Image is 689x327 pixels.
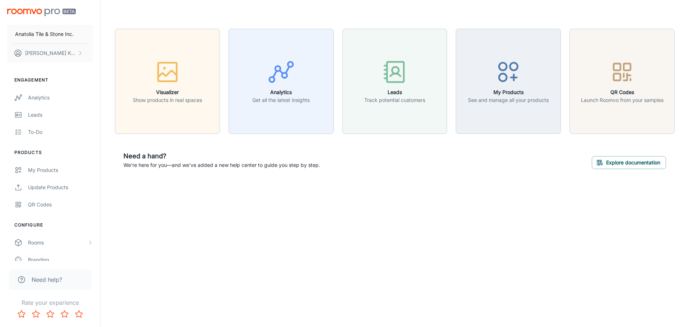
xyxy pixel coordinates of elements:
button: Explore documentation [592,156,666,169]
h6: QR Codes [581,88,664,96]
button: VisualizerShow products in real spaces [115,29,220,134]
h6: Need a hand? [123,151,320,161]
button: LeadsTrack potential customers [342,29,447,134]
a: QR CodesLaunch Roomvo from your samples [570,77,675,84]
p: See and manage all your products [468,96,549,104]
h6: My Products [468,88,549,96]
p: Anatolia Tile & Stone Inc. [15,30,74,38]
a: LeadsTrack potential customers [342,77,447,84]
p: Track potential customers [364,96,425,104]
div: Update Products [28,183,93,191]
h6: Leads [364,88,425,96]
button: [PERSON_NAME] Kundargi [7,44,93,62]
img: Roomvo PRO Beta [7,9,76,16]
a: AnalyticsGet all the latest insights [229,77,334,84]
div: QR Codes [28,201,93,209]
button: AnalyticsGet all the latest insights [229,29,334,134]
p: [PERSON_NAME] Kundargi [25,49,76,57]
a: Explore documentation [592,158,666,165]
button: Anatolia Tile & Stone Inc. [7,25,93,43]
p: Show products in real spaces [133,96,202,104]
div: Leads [28,111,93,119]
a: My ProductsSee and manage all your products [456,77,561,84]
h6: Visualizer [133,88,202,96]
div: To-do [28,128,93,136]
div: Analytics [28,94,93,102]
div: My Products [28,166,93,174]
h6: Analytics [252,88,310,96]
p: Get all the latest insights [252,96,310,104]
p: Launch Roomvo from your samples [581,96,664,104]
button: QR CodesLaunch Roomvo from your samples [570,29,675,134]
button: My ProductsSee and manage all your products [456,29,561,134]
p: We're here for you—and we've added a new help center to guide you step by step. [123,161,320,169]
